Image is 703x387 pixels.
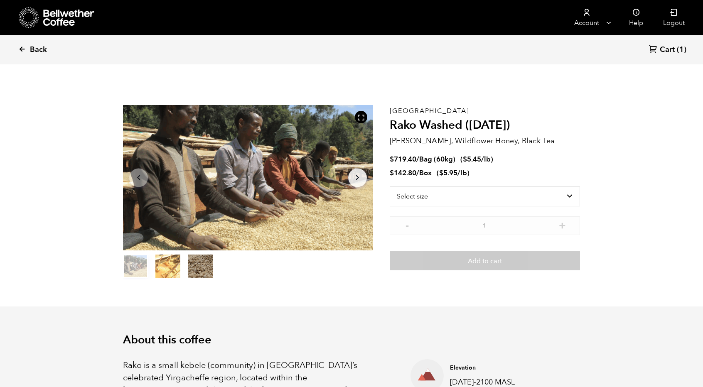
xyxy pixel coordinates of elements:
[419,168,432,178] span: Box
[390,135,580,147] p: [PERSON_NAME], Wildflower Honey, Black Tea
[419,154,455,164] span: Bag (60kg)
[557,220,568,229] button: +
[30,45,47,55] span: Back
[390,168,416,178] bdi: 142.80
[390,154,394,164] span: $
[416,154,419,164] span: /
[123,333,580,347] h2: About this coffee
[481,154,491,164] span: /lb
[463,154,481,164] bdi: 5.45
[439,168,443,178] span: $
[390,154,416,164] bdi: 719.40
[457,168,467,178] span: /lb
[450,364,529,372] h4: Elevation
[390,168,394,178] span: $
[416,168,419,178] span: /
[390,118,580,132] h2: Rako Washed ([DATE])
[402,220,413,229] button: -
[390,251,580,270] button: Add to cart
[460,154,493,164] span: ( )
[660,45,675,55] span: Cart
[463,154,467,164] span: $
[649,44,686,56] a: Cart (1)
[439,168,457,178] bdi: 5.95
[677,45,686,55] span: (1)
[437,168,469,178] span: ( )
